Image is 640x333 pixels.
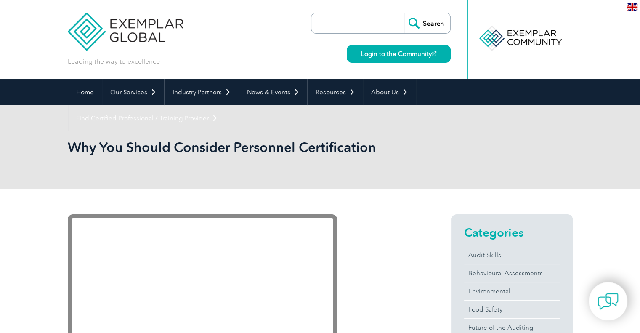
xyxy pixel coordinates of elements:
p: Leading the way to excellence [68,57,160,66]
a: Audit Skills [464,246,560,264]
img: en [627,3,637,11]
img: open_square.png [432,51,436,56]
a: Food Safety [464,301,560,318]
a: News & Events [239,79,307,105]
a: Our Services [102,79,164,105]
a: Find Certified Professional / Training Provider [68,105,226,131]
a: Environmental [464,282,560,300]
a: Home [68,79,102,105]
img: contact-chat.png [598,291,619,312]
h2: Categories [464,226,560,239]
a: Resources [308,79,363,105]
a: Industry Partners [165,79,239,105]
h1: Why You Should Consider Personnel Certification [68,139,391,155]
a: Behavioural Assessments [464,264,560,282]
a: About Us [363,79,416,105]
input: Search [404,13,450,33]
a: Login to the Community [347,45,451,63]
